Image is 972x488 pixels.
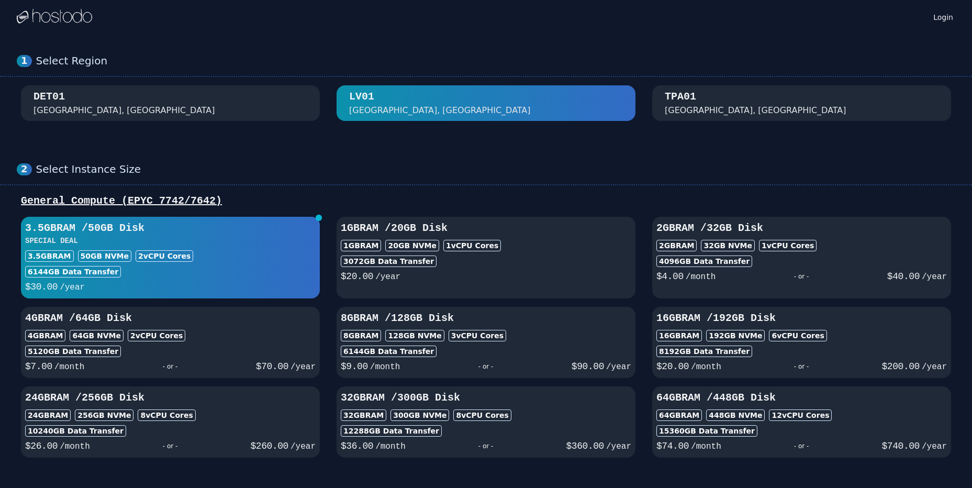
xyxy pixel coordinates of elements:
span: $ 70.00 [256,361,288,372]
button: 2GBRAM /32GB Disk2GBRAM32GB NVMe1vCPU Cores4096GB Data Transfer$4.00/month- or -$40.00/year [652,217,951,298]
div: 6144 GB Data Transfer [341,346,437,357]
div: 8 vCPU Cores [453,409,511,421]
div: General Compute (EPYC 7742/7642) [17,194,955,208]
button: 8GBRAM /128GB Disk8GBRAM128GB NVMe3vCPU Cores6144GB Data Transfer$9.00/month- or -$90.00/year [337,307,635,378]
span: $ 360.00 [566,441,604,451]
div: 5120 GB Data Transfer [25,346,121,357]
span: $ 4.00 [656,271,684,282]
span: $ 90.00 [572,361,604,372]
div: 8192 GB Data Transfer [656,346,752,357]
h3: 3.5GB RAM / 50 GB Disk [25,221,316,236]
img: Logo [17,9,92,25]
span: /year [922,442,947,451]
div: 6144 GB Data Transfer [25,266,121,278]
div: - or - [716,269,887,284]
button: TPA01 [GEOGRAPHIC_DATA], [GEOGRAPHIC_DATA] [652,85,951,121]
span: /year [606,362,631,372]
div: 448 GB NVMe [706,409,765,421]
div: 1 vCPU Cores [759,240,817,251]
span: /year [922,362,947,372]
span: $ 30.00 [25,282,58,292]
div: 16GB RAM [656,330,702,341]
button: 16GBRAM /192GB Disk16GBRAM192GB NVMe6vCPU Cores8192GB Data Transfer$20.00/month- or -$200.00/year [652,307,951,378]
div: - or - [721,359,882,374]
h3: 4GB RAM / 64 GB Disk [25,311,316,326]
div: 192 GB NVMe [706,330,765,341]
span: $ 20.00 [341,271,373,282]
button: 24GBRAM /256GB Disk24GBRAM256GB NVMe8vCPU Cores10240GB Data Transfer$26.00/month- or -$260.00/year [21,386,320,458]
div: - or - [406,439,566,453]
div: 1GB RAM [341,240,381,251]
div: 8 vCPU Cores [138,409,195,421]
button: DET01 [GEOGRAPHIC_DATA], [GEOGRAPHIC_DATA] [21,85,320,121]
button: LV01 [GEOGRAPHIC_DATA], [GEOGRAPHIC_DATA] [337,85,635,121]
span: $ 40.00 [887,271,920,282]
button: 32GBRAM /300GB Disk32GBRAM300GB NVMe8vCPU Cores12288GB Data Transfer$36.00/month- or -$360.00/year [337,386,635,458]
span: /month [54,362,85,372]
div: 3.5GB RAM [25,250,74,262]
span: /year [606,442,631,451]
span: $ 260.00 [251,441,288,451]
span: $ 74.00 [656,441,689,451]
div: [GEOGRAPHIC_DATA], [GEOGRAPHIC_DATA] [665,104,846,117]
div: Select Region [36,54,955,68]
div: LV01 [349,90,374,104]
div: 24GB RAM [25,409,71,421]
div: [GEOGRAPHIC_DATA], [GEOGRAPHIC_DATA] [33,104,215,117]
button: 3.5GBRAM /50GB DiskSPECIAL DEAL3.5GBRAM50GB NVMe2vCPU Cores6144GB Data Transfer$30.00/year [21,217,320,298]
h3: SPECIAL DEAL [25,236,316,246]
span: /month [370,362,400,372]
div: Select Instance Size [36,163,955,176]
span: $ 740.00 [882,441,920,451]
span: /month [375,442,406,451]
div: 50 GB NVMe [78,250,132,262]
span: /month [691,362,721,372]
div: 12 vCPU Cores [769,409,832,421]
div: 1 vCPU Cores [443,240,501,251]
div: 15360 GB Data Transfer [656,425,757,437]
div: 4096 GB Data Transfer [656,256,752,267]
div: 300 GB NVMe [390,409,449,421]
div: 32GB RAM [341,409,386,421]
span: /month [60,442,90,451]
span: /month [686,272,716,282]
span: $ 9.00 [341,361,368,372]
span: $ 36.00 [341,441,373,451]
div: 20 GB NVMe [385,240,439,251]
span: $ 20.00 [656,361,689,372]
div: 8GB RAM [341,330,381,341]
h3: 16GB RAM / 192 GB Disk [656,311,947,326]
span: /year [291,362,316,372]
h3: 64GB RAM / 448 GB Disk [656,391,947,405]
div: 2GB RAM [656,240,697,251]
div: 3 vCPU Cores [449,330,506,341]
div: 64 GB NVMe [70,330,124,341]
div: 2 [17,163,32,175]
span: /month [691,442,721,451]
div: 32 GB NVMe [701,240,755,251]
div: TPA01 [665,90,696,104]
div: 10240 GB Data Transfer [25,425,126,437]
div: [GEOGRAPHIC_DATA], [GEOGRAPHIC_DATA] [349,104,531,117]
span: /year [375,272,400,282]
h3: 2GB RAM / 32 GB Disk [656,221,947,236]
span: /year [922,272,947,282]
div: 2 vCPU Cores [136,250,193,262]
span: $ 200.00 [882,361,920,372]
span: /year [60,283,85,292]
div: 128 GB NVMe [385,330,444,341]
h3: 1GB RAM / 20 GB Disk [341,221,631,236]
a: Login [931,10,955,23]
div: 3072 GB Data Transfer [341,256,437,267]
span: $ 26.00 [25,441,58,451]
button: 64GBRAM /448GB Disk64GBRAM448GB NVMe12vCPU Cores15360GB Data Transfer$74.00/month- or -$740.00/year [652,386,951,458]
div: 6 vCPU Cores [769,330,826,341]
div: - or - [84,359,255,374]
div: 2 vCPU Cores [128,330,185,341]
div: 12288 GB Data Transfer [341,425,442,437]
span: $ 7.00 [25,361,52,372]
div: - or - [400,359,571,374]
button: 4GBRAM /64GB Disk4GBRAM64GB NVMe2vCPU Cores5120GB Data Transfer$7.00/month- or -$70.00/year [21,307,320,378]
div: DET01 [33,90,65,104]
div: 64GB RAM [656,409,702,421]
